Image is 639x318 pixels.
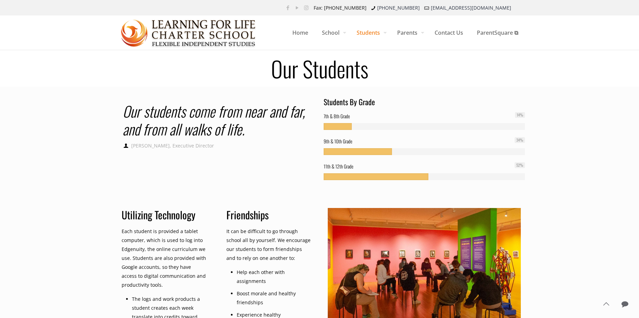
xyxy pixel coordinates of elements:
[470,15,525,50] a: ParentSquare ⧉
[285,22,315,43] span: Home
[324,137,525,146] h6: 9th & 10th Grade
[303,4,310,11] a: Instagram icon
[315,15,350,50] a: School
[423,4,430,11] i: mail
[470,22,525,43] span: ParentSquare ⧉
[123,142,130,149] i: author
[324,97,525,107] h4: Students By Grade
[431,4,511,11] a: [EMAIL_ADDRESS][DOMAIN_NAME]
[121,16,256,50] img: Our Students
[428,15,470,50] a: Contact Us
[515,162,525,168] span: 52
[324,162,525,171] h6: 11th & 12th Grade
[390,15,428,50] a: Parents
[377,4,420,11] a: [PHONE_NUMBER]
[121,15,256,50] a: Learning for Life Charter School
[350,15,390,50] a: Students
[226,207,269,222] a: Friendships
[131,142,214,149] span: [PERSON_NAME], Executive Director
[315,22,350,43] span: School
[428,22,470,43] span: Contact Us
[122,227,206,289] p: Each student is provided a tablet computer, which is used to log into Edgenuity, the online curri...
[123,102,315,138] h2: Our students come from near and far, and from all walks of life.
[515,112,525,118] span: 14
[515,137,525,143] span: 34
[370,4,377,11] i: phone
[390,22,428,43] span: Parents
[520,137,523,143] em: %
[293,4,301,11] a: YouTube icon
[237,268,311,286] li: Help each other with assignments
[350,22,390,43] span: Students
[599,297,613,311] a: Back to top icon
[324,112,525,121] h6: 7th & 8th Grade
[520,162,523,168] em: %
[237,289,311,307] li: Boost morale and healthy friendships
[226,227,311,263] p: It can be difficult to go through school all by yourself. We encourage our students to form frien...
[284,4,291,11] a: Facebook icon
[285,15,315,50] a: Home
[122,207,195,222] a: Utilizing Technology
[520,112,523,118] em: %
[110,57,529,79] h1: Our Students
